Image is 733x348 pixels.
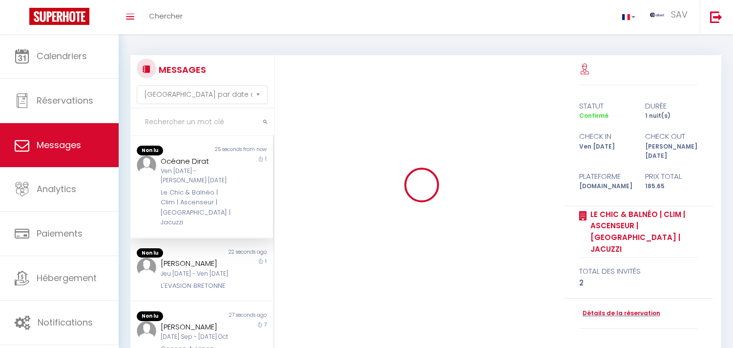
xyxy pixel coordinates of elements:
div: statut [572,100,638,112]
div: 27 seconds ago [202,311,273,321]
div: [DATE] Sep - [DATE] Oct [161,332,231,342]
div: 22 seconds ago [202,248,273,258]
h3: MESSAGES [156,59,206,81]
div: Ven [DATE] [572,142,638,161]
a: Détails de la réservation [579,309,660,318]
div: 185.65 [638,182,704,191]
span: Hébergement [37,272,97,284]
div: [PERSON_NAME] [161,258,231,269]
span: Paiements [37,227,83,239]
span: 1 [265,258,267,265]
img: Super Booking [29,8,89,25]
div: Prix total [638,171,704,182]
div: Le Chic & Balnéo | Clim | Ascenseur | [GEOGRAPHIC_DATA] | Jacuzzi [161,188,231,228]
a: Le Chic & Balnéo | Clim | Ascenseur | [GEOGRAPHIC_DATA] | Jacuzzi [587,209,698,255]
img: logout [710,11,722,23]
span: 1 [265,155,267,163]
span: Chercher [149,11,183,21]
span: Non lu [137,146,163,155]
span: Non lu [137,311,163,321]
div: Océane Dirat [161,155,231,167]
div: 25 seconds from now [202,146,273,155]
span: Calendriers [37,50,87,62]
div: 1 nuit(s) [638,111,704,121]
img: ... [137,258,156,277]
span: Confirmé [579,111,608,120]
span: Réservations [37,94,93,107]
div: Jeu [DATE] - Ven [DATE] [161,269,231,279]
span: Messages [37,139,81,151]
img: ... [650,13,665,17]
span: Notifications [38,316,93,328]
input: Rechercher un mot clé [130,109,274,136]
div: [PERSON_NAME] [DATE] [638,142,704,161]
div: Ven [DATE] - [PERSON_NAME] [DATE] [161,167,231,185]
img: ... [137,321,156,341]
div: 2 [579,277,698,289]
img: ... [137,155,156,175]
span: Non lu [137,248,163,258]
div: Plateforme [572,171,638,182]
div: check in [572,130,638,142]
span: Analytics [37,183,76,195]
div: L'EVASION BRETONNE [161,281,231,291]
span: 7 [264,321,267,328]
div: durée [638,100,704,112]
span: SAV [671,8,688,21]
div: total des invités [579,265,698,277]
div: [PERSON_NAME] [161,321,231,333]
div: check out [638,130,704,142]
div: [DOMAIN_NAME] [572,182,638,191]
